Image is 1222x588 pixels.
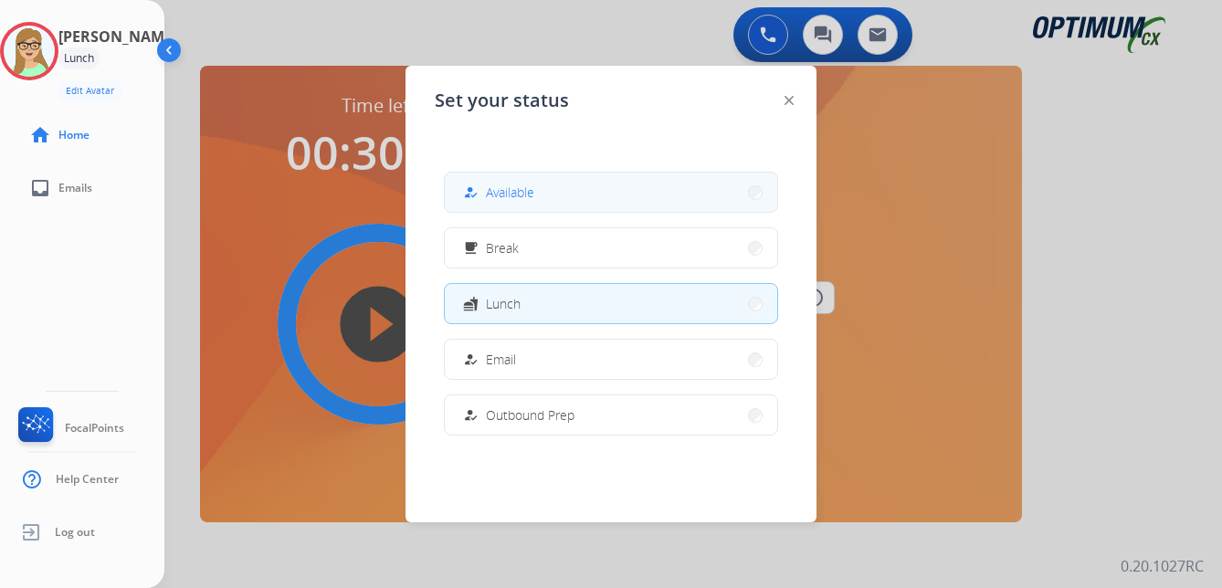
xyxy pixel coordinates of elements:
button: Outbound Prep [445,395,777,435]
mat-icon: inbox [29,177,51,199]
mat-icon: home [29,124,51,146]
span: Available [486,183,534,202]
span: Set your status [435,88,569,113]
div: Lunch [58,47,100,69]
span: Lunch [486,294,521,313]
span: Help Center [56,472,119,487]
span: Emails [58,181,92,195]
span: Email [486,350,516,369]
img: close-button [785,96,794,105]
span: Outbound Prep [486,405,574,425]
span: Log out [55,525,95,540]
a: FocalPoints [15,407,124,449]
span: FocalPoints [65,421,124,436]
span: Break [486,238,519,257]
button: Lunch [445,284,777,323]
span: Home [58,128,90,142]
mat-icon: free_breakfast [463,240,479,256]
mat-icon: how_to_reg [463,407,479,423]
h3: [PERSON_NAME] [58,26,177,47]
button: Email [445,340,777,379]
button: Break [445,228,777,268]
mat-icon: fastfood [463,296,479,311]
button: Available [445,173,777,212]
mat-icon: how_to_reg [463,184,479,200]
mat-icon: how_to_reg [463,352,479,367]
button: Edit Avatar [58,80,121,101]
img: avatar [4,26,55,77]
p: 0.20.1027RC [1121,555,1204,577]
